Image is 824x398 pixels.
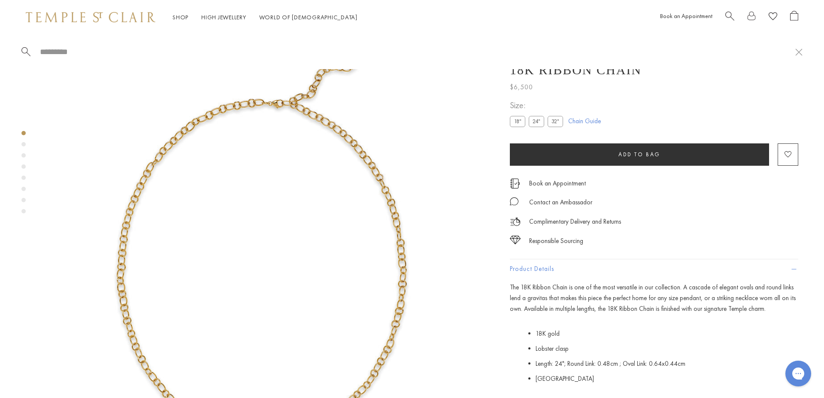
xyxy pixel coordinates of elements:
[725,11,734,24] a: Search
[529,236,583,246] div: Responsible Sourcing
[173,12,357,23] nav: Main navigation
[510,82,533,93] span: $6,500
[536,341,798,356] li: Lobster clasp
[26,12,155,22] img: Temple St. Clair
[510,216,521,227] img: icon_delivery.svg
[536,371,798,386] li: [GEOGRAPHIC_DATA]
[660,12,712,20] a: Book an Appointment
[529,216,621,227] p: Complimentary Delivery and Returns
[510,179,520,188] img: icon_appointment.svg
[510,282,798,314] p: The 18K Ribbon Chain is one of the most versatile in our collection. A cascade of elegant ovals a...
[529,197,592,208] div: Contact an Ambassador
[259,13,357,21] a: World of [DEMOGRAPHIC_DATA]World of [DEMOGRAPHIC_DATA]
[201,13,246,21] a: High JewelleryHigh Jewellery
[510,259,798,279] button: Product Details
[529,116,544,127] label: 24"
[618,151,660,158] span: Add to bag
[548,116,563,127] label: 32"
[510,197,518,206] img: MessageIcon-01_2.svg
[510,98,566,112] span: Size:
[536,326,798,341] li: 18K gold
[173,13,188,21] a: ShopShop
[21,129,26,220] div: Product gallery navigation
[781,358,815,389] iframe: Gorgias live chat messenger
[510,63,642,77] h1: 18K Ribbon Chain
[769,11,777,24] a: View Wishlist
[529,179,586,188] a: Book an Appointment
[510,236,521,244] img: icon_sourcing.svg
[568,116,601,126] a: Chain Guide
[790,11,798,24] a: Open Shopping Bag
[510,116,525,127] label: 18"
[510,143,769,166] button: Add to bag
[536,356,798,371] li: Length: 24"; Round Link: 0.48cm ; Oval Link: 0.64x0.44cm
